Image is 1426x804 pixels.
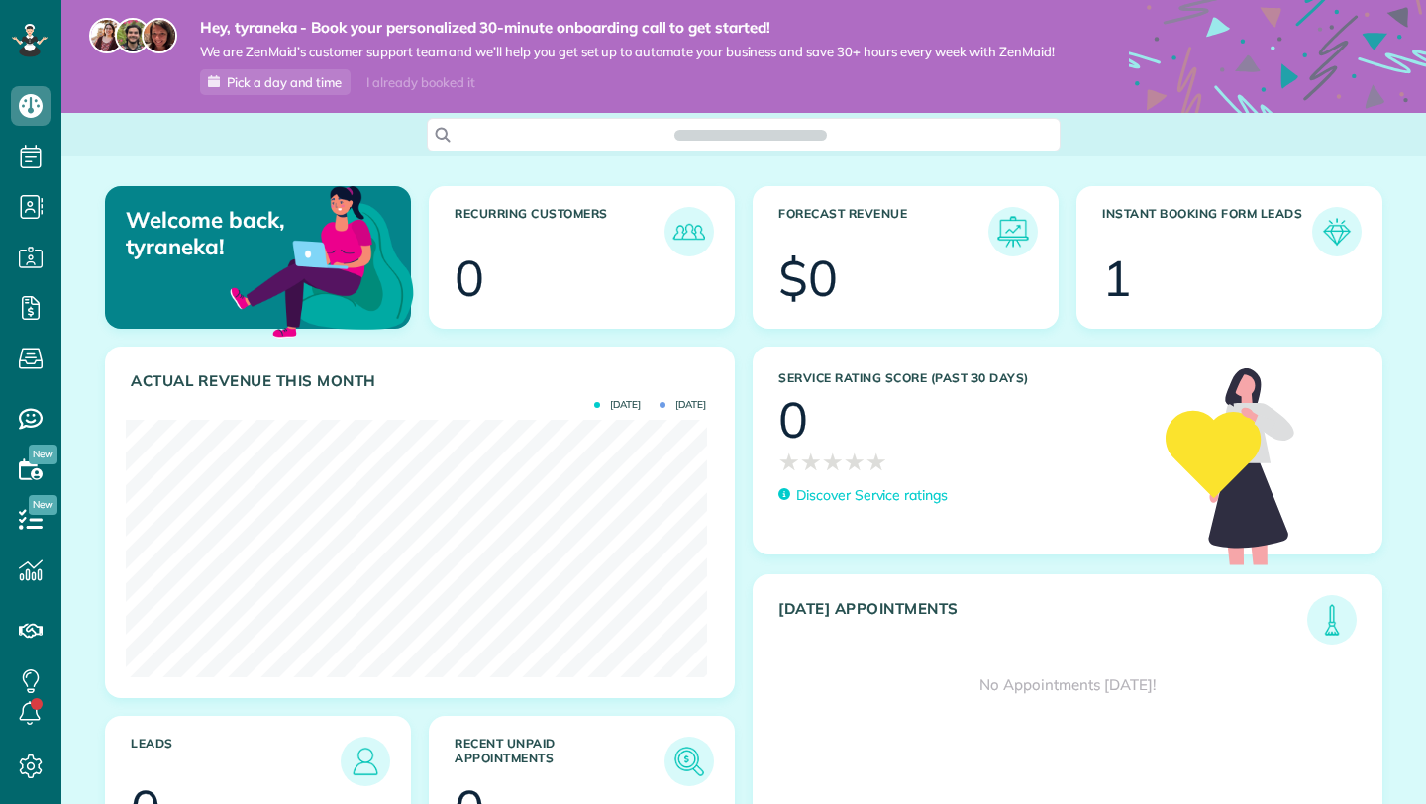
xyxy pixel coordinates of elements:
[29,495,57,515] span: New
[778,600,1307,645] h3: [DATE] Appointments
[778,445,800,479] span: ★
[1312,600,1352,640] img: icon_todays_appointments-901f7ab196bb0bea1936b74009e4eb5ffbc2d2711fa7634e0d609ed5ef32b18b.png
[89,18,125,53] img: maria-72a9807cf96188c08ef61303f053569d2e2a8a1cde33d635c8a3ac13582a053d.jpg
[778,371,1146,385] h3: Service Rating score (past 30 days)
[660,400,706,410] span: [DATE]
[226,163,418,355] img: dashboard_welcome-42a62b7d889689a78055ac9021e634bf52bae3f8056760290aed330b23ab8690.png
[778,253,838,303] div: $0
[1102,253,1132,303] div: 1
[200,69,351,95] a: Pick a day and time
[455,737,664,786] h3: Recent unpaid appointments
[346,742,385,781] img: icon_leads-1bed01f49abd5b7fead27621c3d59655bb73ed531f8eeb49469d10e621d6b896.png
[131,372,714,390] h3: Actual Revenue this month
[778,207,988,256] h3: Forecast Revenue
[29,445,57,464] span: New
[778,485,948,506] a: Discover Service ratings
[800,445,822,479] span: ★
[822,445,844,479] span: ★
[754,645,1381,726] div: No Appointments [DATE]!
[1317,212,1357,251] img: icon_form_leads-04211a6a04a5b2264e4ee56bc0799ec3eb69b7e499cbb523a139df1d13a81ae0.png
[694,125,806,145] span: Search ZenMaid…
[594,400,641,410] span: [DATE]
[669,742,709,781] img: icon_unpaid_appointments-47b8ce3997adf2238b356f14209ab4cced10bd1f174958f3ca8f1d0dd7fffeee.png
[844,445,866,479] span: ★
[200,18,1055,38] strong: Hey, tyraneka - Book your personalized 30-minute onboarding call to get started!
[455,207,664,256] h3: Recurring Customers
[778,395,808,445] div: 0
[115,18,151,53] img: jorge-587dff0eeaa6aab1f244e6dc62b8924c3b6ad411094392a53c71c6c4a576187d.jpg
[796,485,948,506] p: Discover Service ratings
[142,18,177,53] img: michelle-19f622bdf1676172e81f8f8fba1fb50e276960ebfe0243fe18214015130c80e4.jpg
[669,212,709,251] img: icon_recurring_customers-cf858462ba22bcd05b5a5880d41d6543d210077de5bb9ebc9590e49fd87d84ed.png
[200,44,1055,60] span: We are ZenMaid’s customer support team and we’ll help you get set up to automate your business an...
[126,207,311,259] p: Welcome back, tyraneka!
[866,445,887,479] span: ★
[227,74,342,90] span: Pick a day and time
[993,212,1033,251] img: icon_forecast_revenue-8c13a41c7ed35a8dcfafea3cbb826a0462acb37728057bba2d056411b612bbbe.png
[355,70,486,95] div: I already booked it
[455,253,484,303] div: 0
[1102,207,1312,256] h3: Instant Booking Form Leads
[131,737,341,786] h3: Leads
